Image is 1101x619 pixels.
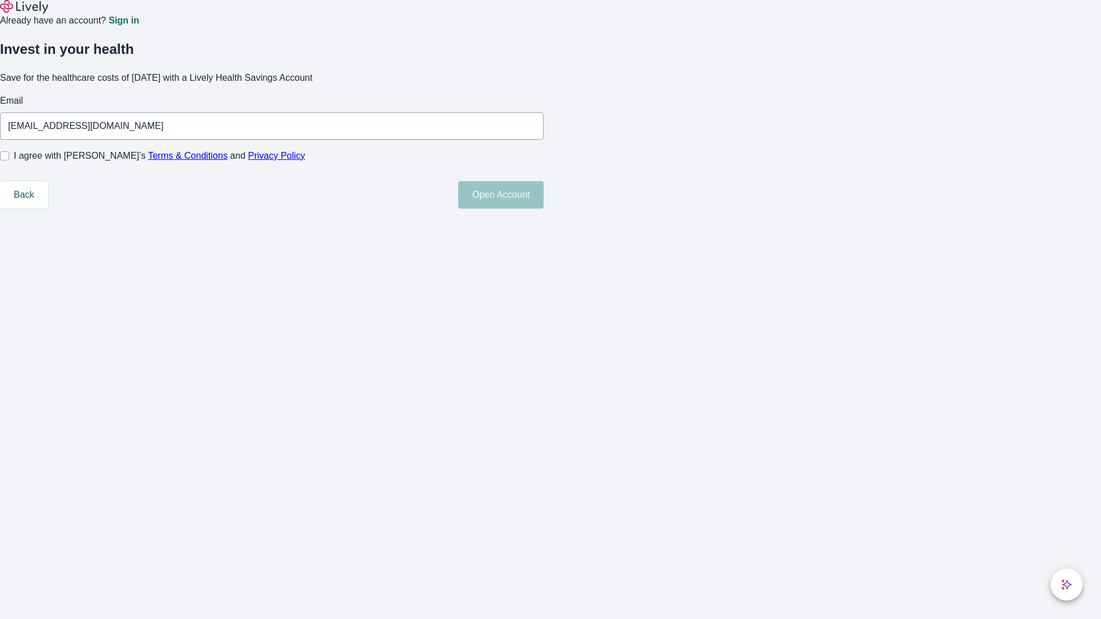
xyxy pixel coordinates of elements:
svg: Lively AI Assistant [1061,579,1072,590]
span: I agree with [PERSON_NAME]’s and [14,149,305,163]
a: Sign in [108,16,139,25]
a: Privacy Policy [248,151,306,160]
button: chat [1051,569,1083,601]
a: Terms & Conditions [148,151,228,160]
